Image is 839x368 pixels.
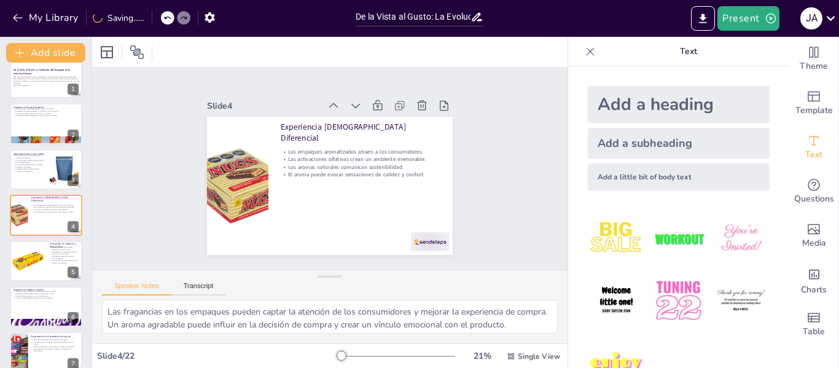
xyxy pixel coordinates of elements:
[97,42,117,62] div: Layout
[800,60,828,73] span: Theme
[50,246,79,250] p: Sabores efervescentes pueden sorprender al consumidor.
[102,282,171,296] button: Speaker Notes
[283,146,424,233] p: El aroma puede evocar sensaciones de calidez y confort.
[31,196,79,203] p: Experiencia [DEMOGRAPHIC_DATA] Diferencial
[789,302,838,346] div: Add a table
[800,6,822,31] button: J A
[14,297,79,300] p: La interacción mejora la experiencia del consumidor.
[31,206,79,209] p: Las activaciones olfativas crean un ambiente memorable.
[794,192,834,206] span: Questions
[14,152,46,156] p: Identidad Sonora Innovadora
[10,195,82,235] div: 4
[802,237,826,250] span: Media
[68,267,79,278] div: 5
[717,6,779,31] button: Present
[10,58,82,98] div: 1
[31,204,79,206] p: Los empaques aromatizados atraen a los consumidores.
[68,221,79,232] div: 4
[650,210,707,267] img: 2.jpeg
[68,175,79,186] div: 3
[600,37,777,66] p: Text
[14,291,79,293] p: Texturas vivas enriquecen la experiencia del consumidor.
[588,163,770,190] div: Add a little bit of body text
[588,272,645,329] img: 4.jpeg
[31,211,79,213] p: El aroma puede evocar sensaciones de calidez y confort.
[290,133,432,219] p: Las activaciones olfativas crean un ambiente memorable.
[789,170,838,214] div: Get real-time input from your audience
[805,148,822,162] span: Text
[14,288,79,292] p: Experiencia Háptica Creativa
[789,214,838,258] div: Add images, graphics, shapes or video
[650,272,707,329] img: 5.jpeg
[800,7,822,29] div: J A
[14,155,46,159] p: Un sonido distintivo puede generar satisfacción auditiva.
[50,242,79,249] p: Innovación en Sabores y Sensaciones
[789,258,838,302] div: Add charts and graphs
[50,251,79,255] p: Combinaciones culturales conectan tradición y modernidad.
[68,312,79,323] div: 6
[691,6,715,31] button: Export to PowerPoint
[356,8,470,26] input: Insert title
[31,341,79,345] p: La experiencia sensorial completa puede diferenciar a la marca.
[50,255,79,259] p: Cada bocado puede contar una historia regional.
[68,84,79,95] div: 1
[93,12,144,24] div: Saving......
[50,260,79,264] p: La innovación puede diferenciar a la marca en el mercado.
[789,81,838,125] div: Add ready made slides
[171,282,226,296] button: Transcript
[14,159,46,163] p: Las campañas de ASMR pueden atraer a nuevas generaciones.
[9,8,84,28] button: My Library
[10,149,82,190] div: 3
[130,45,144,60] span: Position
[97,350,337,362] div: Slide 4 / 22
[467,350,497,362] div: 21 %
[102,300,558,334] textarea: Las fragancias en los empaques pueden captar la atención de los consumidores y mejorar la experie...
[10,241,82,281] div: 5
[588,128,770,159] div: Add a subheading
[712,210,770,267] img: 3.jpeg
[14,112,79,115] p: Los colores pueden comunicar frescura o calidez.
[588,86,770,123] div: Add a heading
[14,295,79,297] p: Diseños lúdicos generan un vínculo más fuerte.
[14,163,46,168] p: Los sonidos pueden evocar recuerdos asociados al producto.
[14,114,79,117] p: La innovación puede diferenciar a la marca en el mercado.
[14,108,79,110] p: La experiencia visual puede atraer a los consumidores.
[789,37,838,81] div: Change the overall theme
[31,339,79,342] p: La marca debe ofrecer una experiencia integral.
[801,283,827,297] span: Charts
[252,47,356,114] div: Slide 4
[294,126,435,213] p: Los empaques aromatizados atraen a los consumidores.
[518,351,560,361] span: Single View
[300,103,450,202] p: Experiencia [DEMOGRAPHIC_DATA] Diferencial
[14,69,70,76] strong: De la Vista al Gusto: La Evolución del Empaque en la Industria Dulcera
[31,335,79,339] p: Resumen de la Experiencia Sensorial
[14,105,79,109] p: Experiencia Visual Disruptiva
[14,292,79,295] p: Productos transformables ofrecen experiencias únicas.
[588,210,645,267] img: 1.jpeg
[795,104,833,117] span: Template
[803,325,825,339] span: Table
[14,110,79,112] p: La realidad aumentada mejora la interacción del consumidor.
[68,130,79,141] div: 2
[789,125,838,170] div: Add text boxes
[6,43,85,63] button: Add slide
[286,139,428,226] p: Los aromas naturales comunican sostenibilidad.
[14,76,79,85] p: Esta presentación explora cómo el empaque en la industria dulce ha evolucionado para crear experi...
[31,346,79,348] p: Integrar todos los sentidos crea una conexión emocional.
[31,208,79,211] p: Los aromas naturales comunican sostenibilidad.
[14,168,46,173] p: Las plataformas digitales pueden amplificar la experiencia.
[10,103,82,144] div: 2
[31,348,79,352] p: La satisfacción del cliente aumenta con experiencias memorables.
[712,272,770,329] img: 6.jpeg
[10,286,82,327] div: 6
[14,85,79,87] p: Generated with [URL]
